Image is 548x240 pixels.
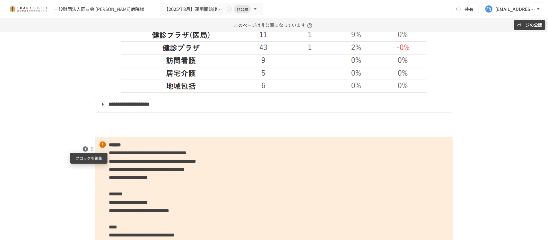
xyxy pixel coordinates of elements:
button: ページの公開 [514,20,545,30]
button: 【2025年8月】運用開始後振り返りミーティング非公開 [160,3,263,15]
div: 一般財団法人同友会 [PERSON_NAME]病院様 [54,6,144,13]
span: 非公開 [234,6,251,13]
button: [EMAIL_ADDRESS][DOMAIN_NAME] [481,3,545,15]
span: 共有 [465,5,474,13]
button: 共有 [452,3,479,15]
img: mMP1OxWUAhQbsRWCurg7vIHe5HqDpP7qZo7fRoNLXQh [8,4,49,14]
span: 【2025年8月】運用開始後振り返りミーティング [164,5,225,13]
p: このページは非公開になっています [234,18,314,32]
div: ブロックを編集 [70,153,108,164]
div: [EMAIL_ADDRESS][DOMAIN_NAME] [495,5,535,13]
